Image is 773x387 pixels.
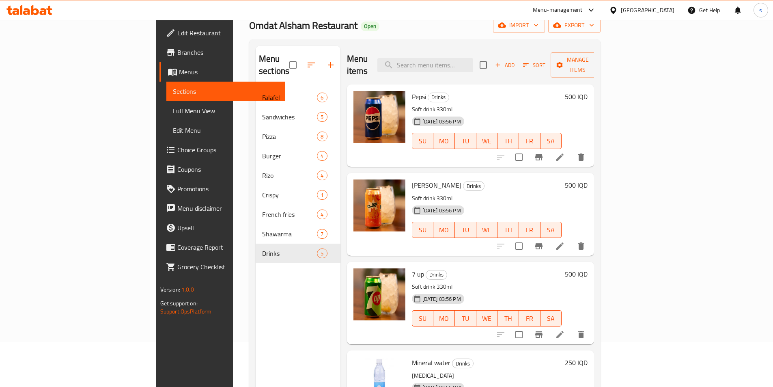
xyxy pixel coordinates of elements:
button: TU [455,310,476,326]
span: TU [458,135,473,147]
div: [GEOGRAPHIC_DATA] [621,6,674,15]
span: Drinks [426,270,447,279]
span: French fries [262,210,317,219]
span: MO [437,135,452,147]
span: TH [501,313,516,324]
span: Burger [262,151,317,161]
span: SU [416,135,431,147]
button: Branch-specific-item [529,236,549,256]
span: Sort items [518,59,551,71]
div: Rizo4 [256,166,340,185]
span: [DATE] 03:56 PM [419,118,464,125]
span: TH [501,135,516,147]
button: TH [497,222,519,238]
h6: 250 IQD [565,357,588,368]
span: Mineral water [412,357,450,369]
span: 1.0.0 [181,284,194,295]
span: WE [480,224,495,236]
span: 7 up [412,268,424,280]
a: Menu disclaimer [159,199,285,218]
span: [PERSON_NAME] [412,179,461,191]
span: [DATE] 03:56 PM [419,207,464,214]
span: MO [437,224,452,236]
span: Choice Groups [177,145,279,155]
span: 8 [317,133,327,141]
span: FR [522,135,537,147]
div: Menu-management [533,5,583,15]
span: 4 [317,172,327,179]
span: Manage items [557,55,599,75]
span: Select to update [510,149,528,166]
span: SA [544,135,559,147]
a: Menus [159,62,285,82]
div: items [317,190,327,200]
div: items [317,210,327,219]
h6: 500 IQD [565,179,588,191]
span: FR [522,313,537,324]
button: Branch-specific-item [529,147,549,167]
input: search [377,58,473,72]
div: Open [361,22,379,31]
span: TU [458,224,473,236]
div: Crispy [262,190,317,200]
button: MO [433,133,455,149]
img: Pepsi [353,91,405,143]
span: Upsell [177,223,279,233]
button: WE [476,222,498,238]
button: export [548,18,601,33]
span: Select all sections [284,56,301,74]
span: Full Menu View [173,106,279,116]
div: items [317,249,327,258]
span: Edit Restaurant [177,28,279,38]
button: import [493,18,545,33]
button: SU [412,310,434,326]
span: Select to update [510,238,528,255]
button: Branch-specific-item [529,325,549,344]
button: FR [519,133,540,149]
span: Coverage Report [177,242,279,252]
button: FR [519,310,540,326]
div: Drinks5 [256,244,340,263]
div: Sandwiches5 [256,107,340,127]
button: TU [455,133,476,149]
div: French fries4 [256,205,340,224]
span: SU [416,313,431,324]
span: Drinks [428,93,449,102]
button: MO [433,222,455,238]
button: SA [540,133,562,149]
button: SU [412,133,434,149]
span: TU [458,313,473,324]
span: Version: [160,284,180,295]
a: Sections [166,82,285,101]
div: items [317,229,327,239]
p: Soft drink 330ml [412,193,562,203]
span: Falafel [262,93,317,102]
span: Sandwiches [262,112,317,122]
span: Sections [173,86,279,96]
span: Drinks [463,182,484,191]
button: Sort [521,59,547,71]
button: delete [571,325,591,344]
button: WE [476,133,498,149]
span: FR [522,224,537,236]
div: items [317,151,327,161]
a: Edit Menu [166,121,285,140]
button: TU [455,222,476,238]
a: Branches [159,43,285,62]
span: Pizza [262,132,317,141]
span: SA [544,224,559,236]
a: Edit menu item [555,241,565,251]
h2: Menu items [347,53,368,77]
span: 1 [317,191,327,199]
div: Pizza8 [256,127,340,146]
span: Select to update [510,326,528,343]
span: Drinks [262,249,317,258]
span: Add [494,61,516,70]
div: Crispy1 [256,185,340,205]
a: Upsell [159,218,285,238]
span: Select section [475,56,492,74]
